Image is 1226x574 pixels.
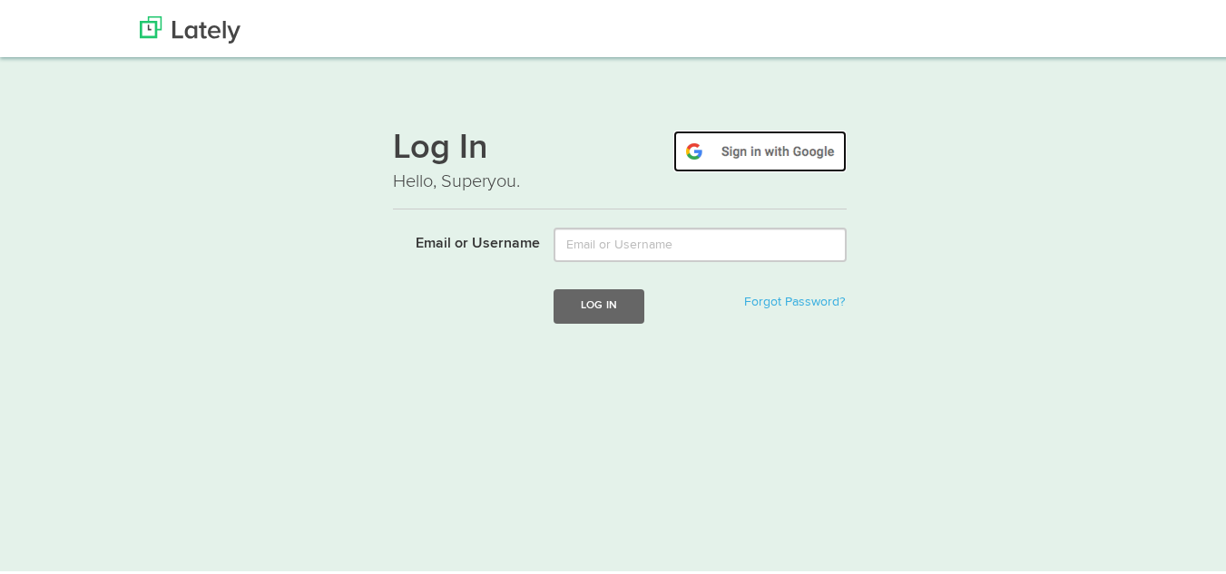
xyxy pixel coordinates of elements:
[393,128,847,166] h1: Log In
[379,225,540,252] label: Email or Username
[554,287,644,320] button: Log In
[554,225,847,259] input: Email or Username
[393,166,847,192] p: Hello, Superyou.
[673,128,847,170] img: google-signin.png
[140,14,240,41] img: Lately
[744,293,845,306] a: Forgot Password?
